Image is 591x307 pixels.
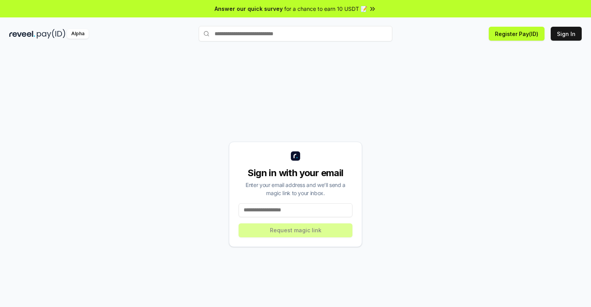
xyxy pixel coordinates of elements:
img: pay_id [37,29,65,39]
div: Alpha [67,29,89,39]
span: for a chance to earn 10 USDT 📝 [284,5,367,13]
img: logo_small [291,151,300,161]
button: Sign In [551,27,582,41]
span: Answer our quick survey [215,5,283,13]
img: reveel_dark [9,29,35,39]
div: Sign in with your email [239,167,352,179]
button: Register Pay(ID) [489,27,545,41]
div: Enter your email address and we’ll send a magic link to your inbox. [239,181,352,197]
